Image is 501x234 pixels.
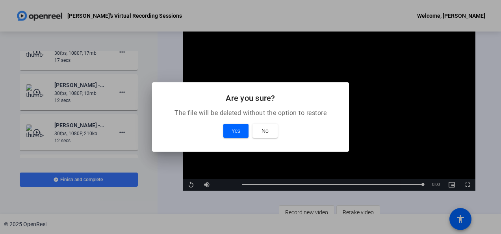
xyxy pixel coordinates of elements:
span: Yes [232,126,240,136]
h2: Are you sure? [161,92,340,104]
p: The file will be deleted without the option to restore [161,108,340,118]
button: Yes [223,124,249,138]
button: No [252,124,278,138]
span: No [262,126,269,136]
